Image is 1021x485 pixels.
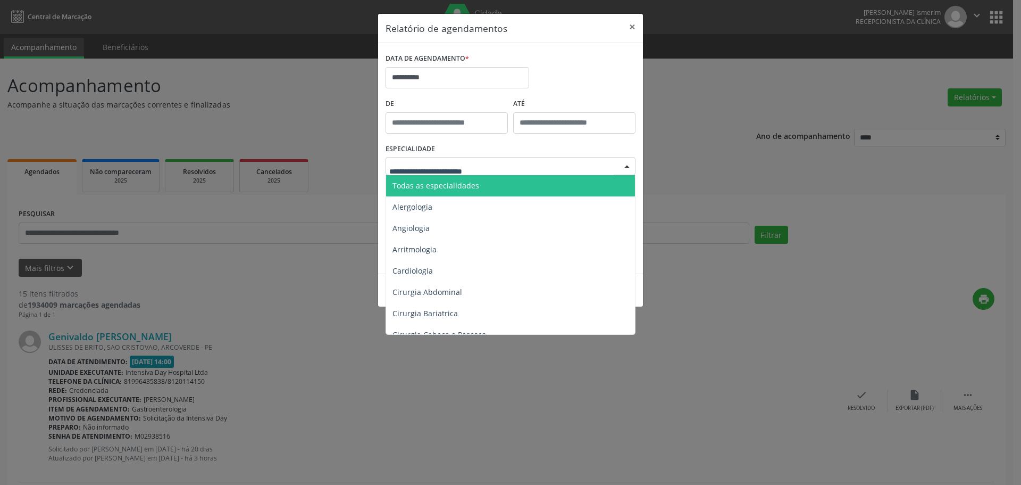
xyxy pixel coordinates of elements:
span: Cirurgia Cabeça e Pescoço [392,330,486,340]
span: Todas as especialidades [392,180,479,191]
label: ATÉ [513,96,635,112]
h5: Relatório de agendamentos [386,21,507,35]
span: Cirurgia Bariatrica [392,308,458,318]
label: DATA DE AGENDAMENTO [386,51,469,67]
button: Close [622,14,643,40]
span: Alergologia [392,202,432,212]
span: Cirurgia Abdominal [392,287,462,297]
span: Angiologia [392,223,430,233]
label: ESPECIALIDADE [386,141,435,158]
span: Cardiologia [392,266,433,276]
label: De [386,96,508,112]
span: Arritmologia [392,244,437,254]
